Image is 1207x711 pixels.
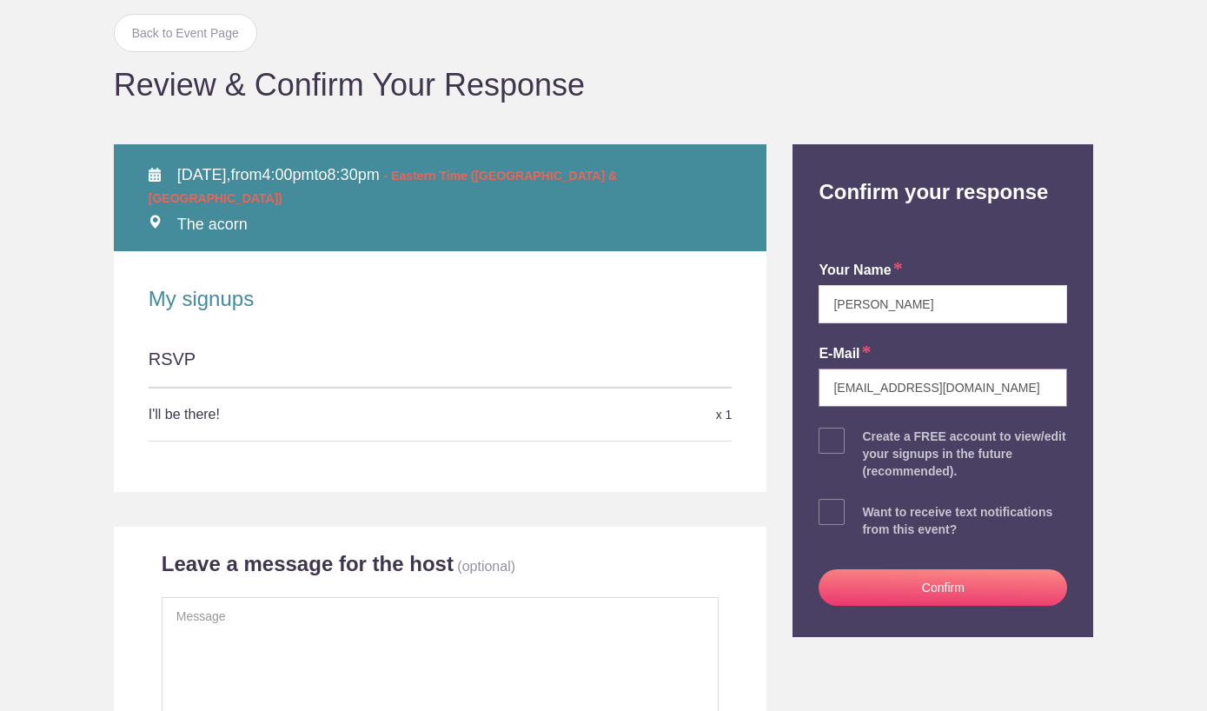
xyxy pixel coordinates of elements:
[819,285,1067,323] input: e.g. Julie Farrell
[457,559,515,574] p: (optional)
[862,428,1067,480] div: Create a FREE account to view/edit your signups in the future (recommended).
[819,369,1067,407] input: e.g. julie@gmail.com
[819,261,902,281] label: your name
[862,503,1067,538] div: Want to receive text notifications from this event?
[538,400,733,430] div: x 1
[162,551,454,577] h2: Leave a message for the host
[819,344,871,364] label: E-mail
[819,569,1067,606] button: Confirm
[328,166,380,183] span: 8:30pm
[262,166,315,183] span: 4:00pm
[806,144,1080,205] h2: Confirm your response
[114,70,1094,101] h1: Review & Confirm Your Response
[149,166,617,206] span: from to
[177,216,248,233] span: The acorn
[149,168,161,182] img: Calendar alt
[149,347,733,387] div: RSVP
[114,14,257,52] a: Back to Event Page
[149,286,733,312] h2: My signups
[149,169,617,205] span: - Eastern Time ([GEOGRAPHIC_DATA] & [GEOGRAPHIC_DATA])
[149,397,538,432] h5: I'll be there!
[177,166,231,183] span: [DATE],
